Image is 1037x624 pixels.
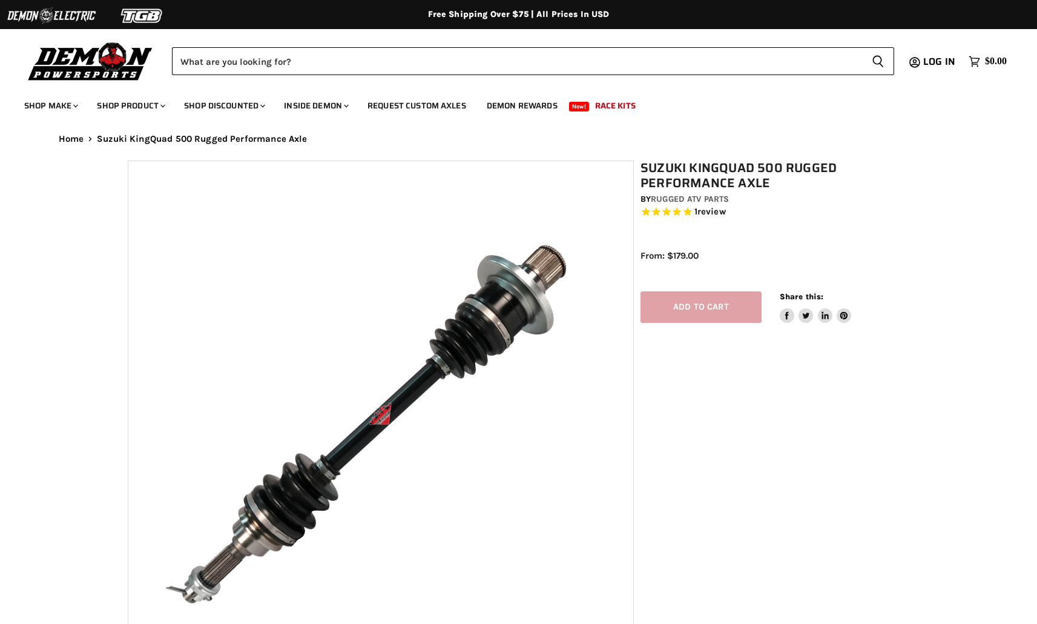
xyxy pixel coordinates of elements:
span: Suzuki KingQuad 500 Rugged Performance Axle [97,134,307,144]
a: Race Kits [586,93,645,118]
span: Log in [923,54,955,69]
img: Demon Powersports [24,39,157,82]
span: From: $179.00 [640,250,699,261]
a: Rugged ATV Parts [651,194,729,204]
span: Share this: [780,292,823,301]
button: Search [862,47,894,75]
a: Demon Rewards [478,93,567,118]
aside: Share this: [780,291,852,324]
a: Shop Product [88,93,173,118]
span: New! [569,102,590,111]
a: Inside Demon [275,93,356,118]
span: 1 reviews [694,207,726,217]
div: by [640,193,917,206]
span: $0.00 [985,56,1007,67]
form: Product [172,47,894,75]
h1: Suzuki KingQuad 500 Rugged Performance Axle [640,161,917,191]
img: TGB Logo 2 [97,4,188,27]
a: Request Custom Axles [358,93,475,118]
input: Search [172,47,862,75]
a: Shop Make [15,93,85,118]
a: Shop Discounted [175,93,272,118]
span: Rated 5.0 out of 5 stars 1 reviews [640,206,917,219]
a: Home [59,134,84,144]
ul: Main menu [15,88,1004,118]
span: review [697,207,726,217]
div: Free Shipping Over $75 | All Prices In USD [35,9,1003,20]
nav: Breadcrumbs [35,134,1003,144]
a: $0.00 [963,53,1013,70]
img: Demon Electric Logo 2 [6,4,97,27]
a: Log in [918,56,963,67]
